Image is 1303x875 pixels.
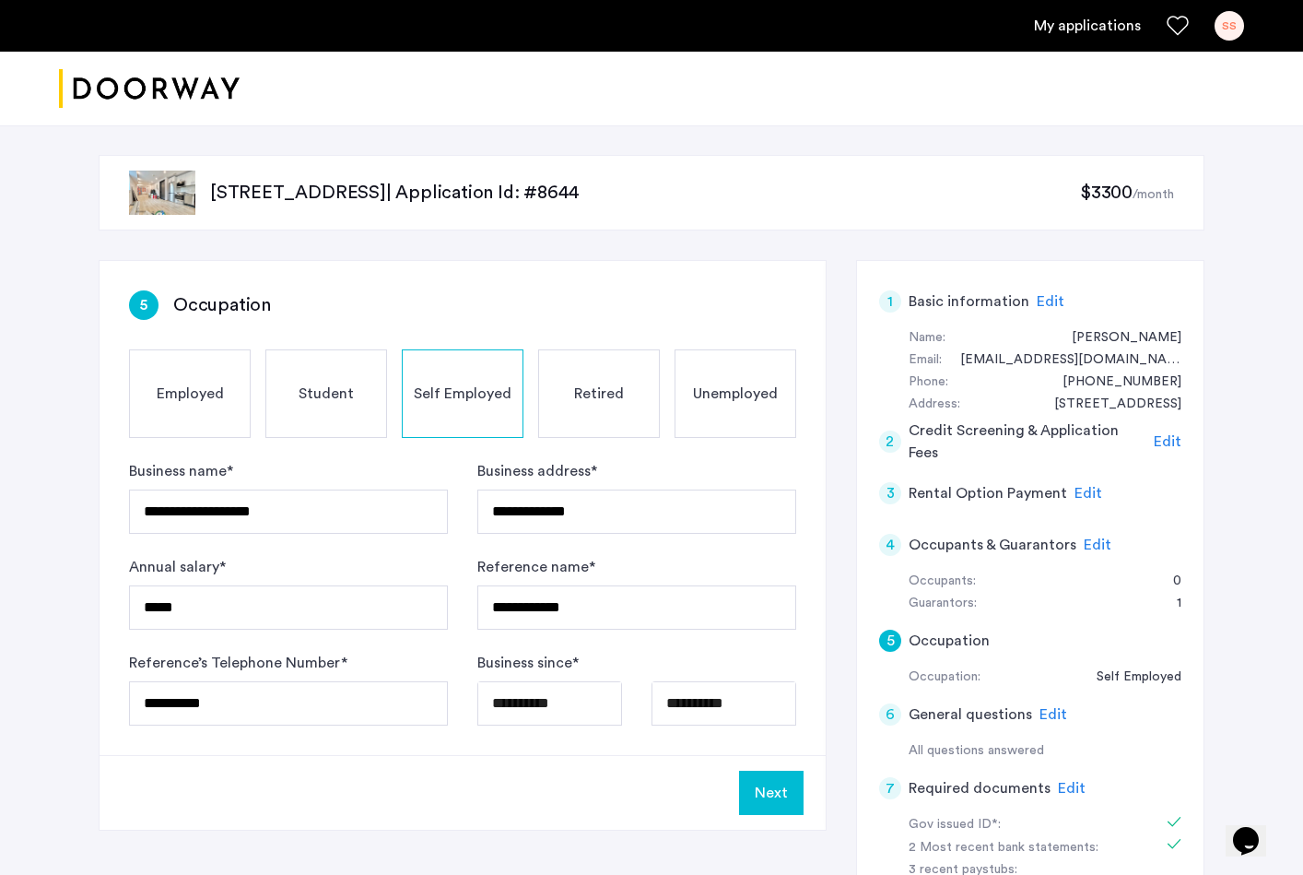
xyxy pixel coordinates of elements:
div: SS [1215,11,1244,41]
div: Name: [909,327,945,349]
a: Cazamio logo [59,54,240,124]
span: Employed [157,383,224,405]
span: Edit [1058,781,1086,796]
span: Edit [1074,486,1102,501]
span: Edit [1084,538,1111,552]
img: logo [59,54,240,124]
div: Guarantors: [909,593,977,615]
button: Next [739,771,804,815]
div: 11 Island Ave, #508 [1036,394,1181,416]
div: Occupants: [909,571,976,593]
div: +13059341531 [1044,372,1181,394]
div: 5 [879,630,901,652]
div: Address: [909,394,960,416]
label: Reference’s Telephone Number * [129,652,347,674]
div: Occupation: [909,667,980,689]
sub: /month [1133,188,1174,201]
h5: General questions [909,704,1032,726]
label: Annual salary * [129,556,226,578]
div: Skyler Stein [1053,327,1181,349]
label: Business address * [477,460,597,482]
h5: Credit Screening & Application Fees [909,420,1147,464]
label: Business since * [477,652,579,674]
a: Favorites [1167,15,1189,37]
span: Self Employed [414,383,511,405]
h5: Rental Option Payment [909,482,1067,504]
div: 0 [1155,571,1181,593]
div: Email: [909,349,942,372]
span: Edit [1154,434,1181,449]
div: 2 [879,431,901,453]
h5: Required documents [909,777,1051,799]
div: 7 [879,777,901,799]
div: 6 [879,704,901,726]
div: 4 [879,534,901,556]
div: 1 [1158,593,1181,615]
h5: Basic information [909,290,1029,313]
div: Gov issued ID*: [909,814,1141,836]
span: Edit [1037,294,1064,309]
span: Student [299,383,354,405]
p: [STREET_ADDRESS] | Application Id: #8644 [210,180,1080,206]
span: Edit [1039,707,1067,722]
label: Business name * [129,460,233,482]
h5: Occupation [909,630,990,652]
span: $3300 [1080,183,1133,202]
div: 1 [879,290,901,313]
div: 2 Most recent bank statements: [909,837,1141,859]
div: skysteindesign@gmail.com [942,349,1181,372]
span: Retired [574,383,624,405]
h3: Occupation [173,292,271,318]
div: Self Employed [1078,667,1181,689]
a: My application [1034,15,1141,37]
input: Available date [477,681,622,726]
div: 5 [129,290,158,320]
h5: Occupants & Guarantors [909,534,1076,556]
label: Reference name * [477,556,595,578]
span: Unemployed [693,383,778,405]
iframe: chat widget [1226,801,1285,857]
div: Phone: [909,372,948,394]
input: Available date [651,681,796,726]
div: All questions answered [909,740,1181,763]
div: 3 [879,482,901,504]
img: apartment [129,171,195,215]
